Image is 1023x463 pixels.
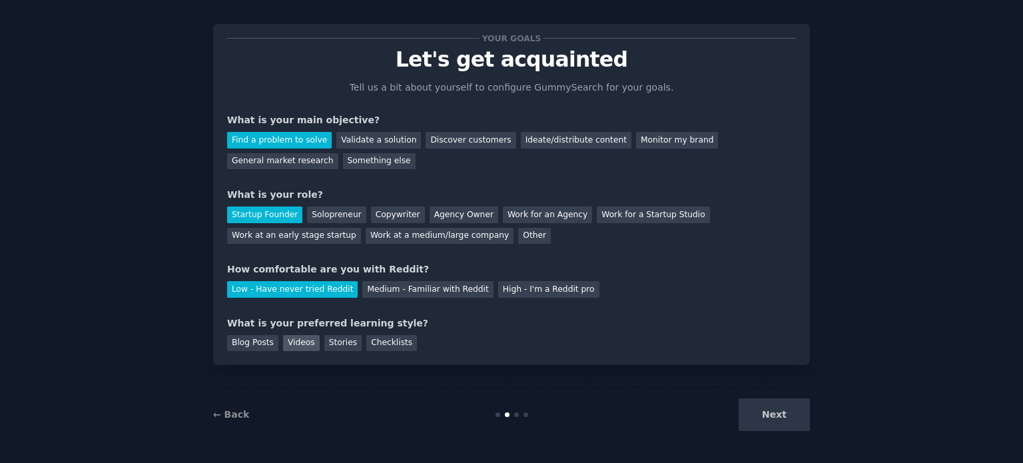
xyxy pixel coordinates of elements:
div: High - I'm a Reddit pro [498,281,599,298]
div: Monitor my brand [636,132,718,149]
p: Let's get acquainted [227,48,796,71]
div: Agency Owner [430,207,498,223]
div: Ideate/distribute content [521,132,631,149]
div: Startup Founder [227,207,302,223]
div: Medium - Familiar with Reddit [362,281,493,298]
div: Something else [343,153,416,170]
div: What is your main objective? [227,113,796,127]
div: Solopreneur [307,207,366,223]
a: ← Back [213,409,249,420]
div: Videos [283,335,320,352]
div: What is your role? [227,188,796,202]
div: Find a problem to solve [227,132,332,149]
p: Tell us a bit about yourself to configure GummySearch for your goals. [344,81,679,95]
span: Your goals [480,31,543,45]
div: Work for a Startup Studio [597,207,709,223]
div: Work at an early stage startup [227,228,361,244]
div: Discover customers [426,132,515,149]
div: Work at a medium/large company [366,228,513,244]
div: Low - Have never tried Reddit [227,281,358,298]
div: Validate a solution [336,132,421,149]
div: How comfortable are you with Reddit? [227,262,796,276]
div: Blog Posts [227,335,278,352]
div: What is your preferred learning style? [227,316,796,330]
div: Copywriter [371,207,425,223]
div: Stories [324,335,362,352]
div: General market research [227,153,338,170]
div: Work for an Agency [503,207,592,223]
div: Other [518,228,551,244]
div: Checklists [366,335,417,352]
